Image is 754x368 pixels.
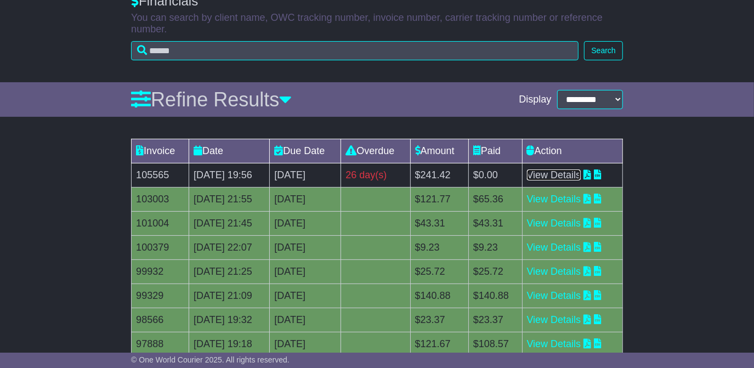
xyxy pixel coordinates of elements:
[341,139,410,163] td: Overdue
[270,308,341,332] td: [DATE]
[189,212,270,236] td: [DATE] 21:45
[132,260,189,284] td: 99932
[189,260,270,284] td: [DATE] 21:25
[410,188,468,212] td: $121.77
[132,188,189,212] td: 103003
[410,284,468,308] td: $140.88
[189,188,270,212] td: [DATE] 21:55
[270,236,341,260] td: [DATE]
[527,242,581,253] a: View Details
[345,168,405,183] div: 26 day(s)
[468,212,522,236] td: $43.31
[527,338,581,349] a: View Details
[189,308,270,332] td: [DATE] 19:32
[189,332,270,356] td: [DATE] 19:18
[410,260,468,284] td: $25.72
[527,290,581,301] a: View Details
[410,212,468,236] td: $43.31
[132,236,189,260] td: 100379
[527,169,581,180] a: View Details
[132,284,189,308] td: 99329
[132,212,189,236] td: 101004
[189,236,270,260] td: [DATE] 22:07
[189,284,270,308] td: [DATE] 21:09
[468,188,522,212] td: $65.36
[270,260,341,284] td: [DATE]
[132,308,189,332] td: 98566
[527,266,581,277] a: View Details
[132,139,189,163] td: Invoice
[189,163,270,188] td: [DATE] 19:56
[468,332,522,356] td: $108.57
[132,332,189,356] td: 97888
[410,139,468,163] td: Amount
[527,194,581,205] a: View Details
[410,332,468,356] td: $121.67
[527,218,581,229] a: View Details
[522,139,622,163] td: Action
[410,308,468,332] td: $23.37
[527,314,581,325] a: View Details
[131,88,292,111] a: Refine Results
[519,94,552,106] span: Display
[131,355,290,364] span: © One World Courier 2025. All rights reserved.
[270,212,341,236] td: [DATE]
[270,188,341,212] td: [DATE]
[468,308,522,332] td: $23.37
[131,12,623,36] p: You can search by client name, OWC tracking number, invoice number, carrier tracking number or re...
[468,139,522,163] td: Paid
[584,41,622,60] button: Search
[468,260,522,284] td: $25.72
[132,163,189,188] td: 105565
[270,284,341,308] td: [DATE]
[468,163,522,188] td: $0.00
[468,236,522,260] td: $9.23
[410,236,468,260] td: $9.23
[270,332,341,356] td: [DATE]
[410,163,468,188] td: $241.42
[270,163,341,188] td: [DATE]
[270,139,341,163] td: Due Date
[189,139,270,163] td: Date
[468,284,522,308] td: $140.88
